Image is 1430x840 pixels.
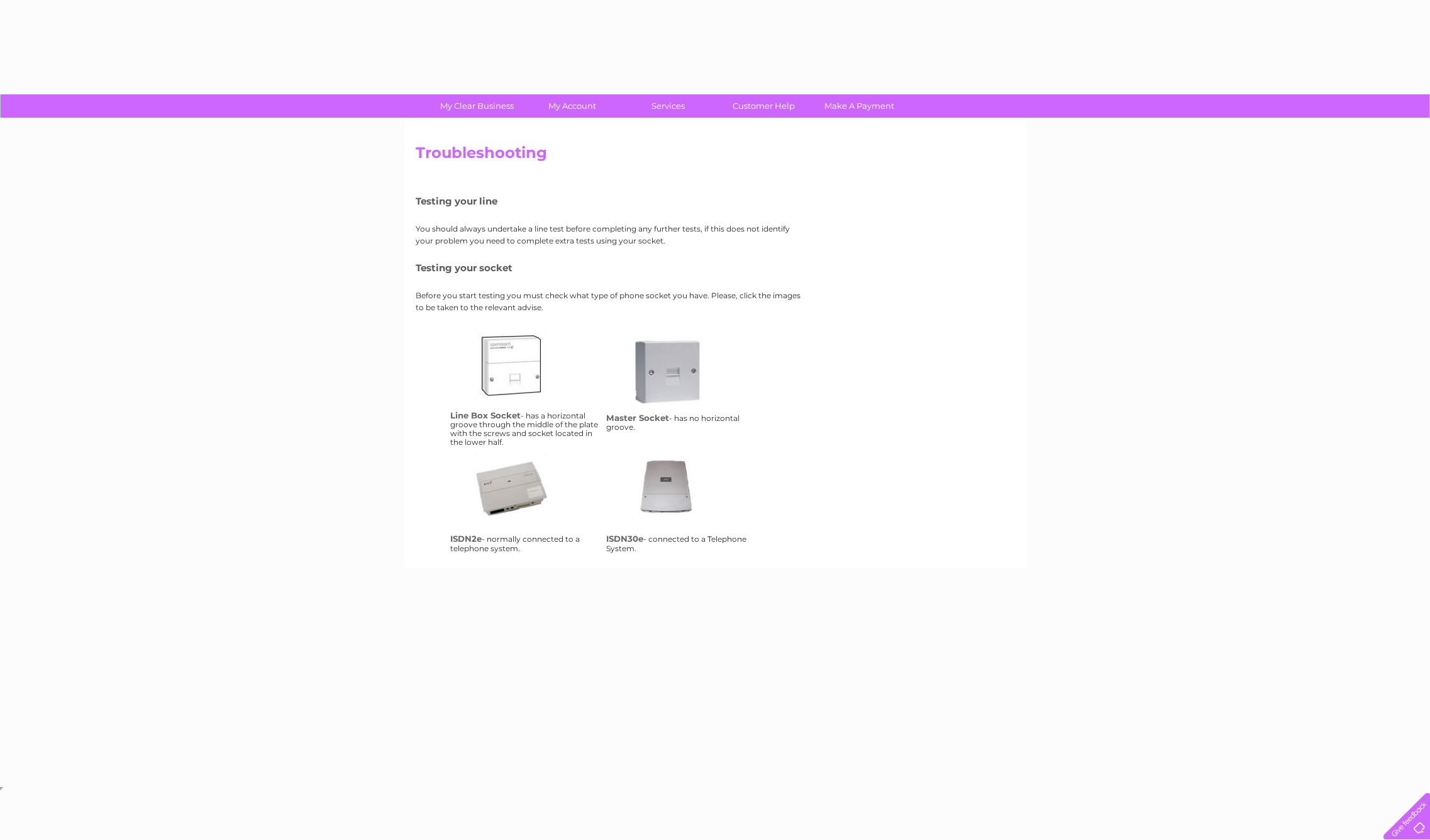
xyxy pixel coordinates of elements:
h5: Testing your line [416,196,806,206]
h4: ISDN2e [450,534,482,544]
p: You should always undertake a line test before completing any further tests, if this does not ide... [416,223,806,247]
td: - normally connected to a telephone system. [447,449,603,556]
a: Make A Payment [807,94,911,118]
a: My Clear Business [425,94,529,118]
a: lbs [475,329,575,430]
h4: ISDN30e [606,534,643,544]
h5: Testing your socket [416,262,806,273]
h4: Master Socket [606,413,669,423]
a: My Account [521,94,624,118]
td: - connected to a Telephone System. [603,449,759,556]
a: isdn2e [475,452,575,553]
a: Customer Help [712,94,816,118]
h2: Troubleshooting [416,144,1014,168]
a: Services [616,94,720,118]
td: - has no horizontal groove. [603,326,759,450]
a: ms [631,335,731,435]
a: isdn30e [631,452,731,553]
p: Before you start testing you must check what type of phone socket you have. Please, click the ima... [416,289,806,313]
td: - has a horizontal groove through the middle of the plate with the screws and socket located in t... [447,326,603,450]
h4: Line Box Socket [450,410,521,420]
